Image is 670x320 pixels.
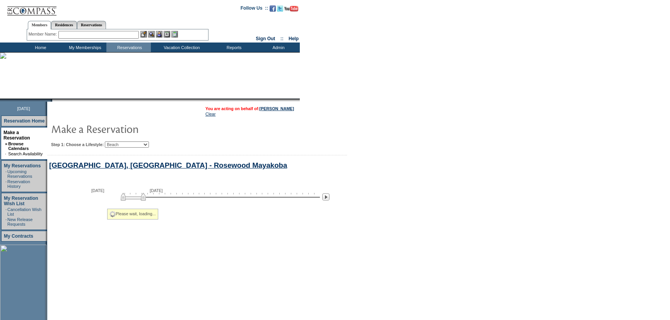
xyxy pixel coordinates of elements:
td: Reservations [106,43,151,52]
a: Sign Out [256,36,275,41]
span: [DATE] [150,188,163,193]
a: New Release Requests [7,217,32,226]
td: · [5,217,7,226]
img: View [148,31,155,37]
a: My Contracts [4,233,33,239]
a: Become our fan on Facebook [270,8,276,12]
a: My Reservations [4,163,41,169]
img: blank.gif [52,99,53,102]
a: Search Availability [8,151,43,156]
span: You are acting on behalf of: [205,106,294,111]
a: [GEOGRAPHIC_DATA], [GEOGRAPHIC_DATA] - Rosewood Mayakoba [49,161,287,169]
a: Cancellation Wish List [7,207,41,216]
img: Follow us on Twitter [277,5,283,12]
img: Impersonate [156,31,162,37]
td: My Memberships [62,43,106,52]
a: [PERSON_NAME] [260,106,294,111]
td: · [5,169,7,179]
a: Reservation History [7,179,30,189]
img: Become our fan on Facebook [270,5,276,12]
a: My Reservation Wish List [4,196,38,206]
div: Please wait, loading... [107,209,158,220]
img: promoShadowLeftCorner.gif [50,99,52,102]
b: Step 1: Choose a Lifestyle: [51,142,104,147]
img: Subscribe to our YouTube Channel [284,6,298,12]
a: Upcoming Reservations [7,169,32,179]
span: :: [280,36,284,41]
div: Member Name: [29,31,58,37]
a: Reservation Home [4,118,44,124]
td: · [5,207,7,216]
img: spinner2.gif [109,211,116,217]
a: Make a Reservation [3,130,30,141]
span: [DATE] [91,188,104,193]
img: b_edit.gif [140,31,147,37]
img: Reservations [164,31,170,37]
td: · [5,179,7,189]
img: Next [322,193,330,201]
td: Follow Us :: [241,5,268,14]
a: Members [28,21,51,29]
b: » [5,141,7,146]
a: Clear [205,112,215,116]
img: b_calculator.gif [171,31,178,37]
img: pgTtlMakeReservation.gif [51,121,206,136]
td: Home [17,43,62,52]
span: [DATE] [17,106,30,111]
a: Residences [51,21,77,29]
td: Admin [255,43,300,52]
a: Reservations [77,21,106,29]
td: Reports [211,43,255,52]
td: Vacation Collection [151,43,211,52]
td: · [5,151,7,156]
a: Browse Calendars [8,141,29,151]
a: Follow us on Twitter [277,8,283,12]
a: Help [289,36,299,41]
a: Subscribe to our YouTube Channel [284,8,298,12]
